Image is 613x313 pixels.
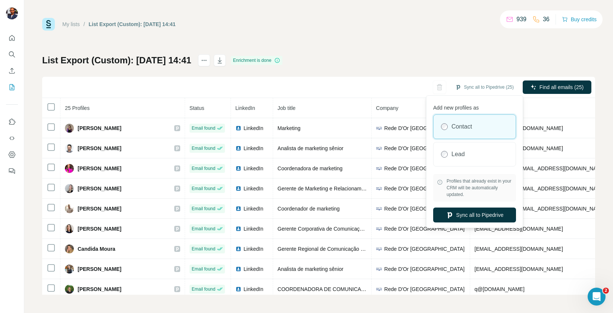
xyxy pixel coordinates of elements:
span: Email found [192,165,215,172]
img: Avatar [65,184,74,193]
img: LinkedIn logo [235,125,241,131]
a: My lists [62,21,80,27]
img: LinkedIn logo [235,226,241,232]
label: Contact [451,122,472,131]
span: Gerente Corporativa de Comunicação e Marketing [278,226,394,232]
span: COORDENADORA DE COMUNICAÇÃO INTERNA E ENGAJAMENTO (Nacional) [278,286,468,292]
span: Email found [192,246,215,252]
span: [PERSON_NAME][EMAIL_ADDRESS][DOMAIN_NAME] [475,165,606,171]
img: company-logo [376,226,382,232]
span: [PERSON_NAME] [78,145,121,152]
img: Avatar [65,164,74,173]
img: Avatar [65,124,74,133]
span: [PERSON_NAME] [78,205,121,212]
img: company-logo [376,266,382,272]
span: LinkedIn [244,285,263,293]
img: Avatar [65,244,74,253]
iframe: Intercom live chat [588,288,606,306]
span: [PERSON_NAME] [78,185,121,192]
span: Email found [192,125,215,132]
span: Gerente Regional de Comunicação e Marketing [GEOGRAPHIC_DATA] [278,246,444,252]
span: LinkedIn [235,105,255,111]
div: List Export (Custom): [DATE] 14:41 [89,20,176,28]
span: Email found [192,185,215,192]
span: Candida Moura [78,245,115,253]
span: LinkedIn [244,145,263,152]
img: Avatar [65,285,74,294]
span: LinkedIn [244,124,263,132]
p: 939 [516,15,526,24]
span: Analista de marketing sênior [278,145,344,151]
img: Avatar [65,144,74,153]
img: LinkedIn logo [235,206,241,212]
h1: List Export (Custom): [DATE] 14:41 [42,54,191,66]
span: Find all emails (25) [539,83,584,91]
span: LinkedIn [244,205,263,212]
span: [PERSON_NAME] [78,225,121,233]
span: Email found [192,266,215,272]
img: company-logo [376,286,382,292]
span: Rede D'Or [GEOGRAPHIC_DATA] [384,265,465,273]
img: Avatar [65,204,74,213]
img: LinkedIn logo [235,266,241,272]
span: [EMAIL_ADDRESS][DOMAIN_NAME] [475,266,563,272]
span: Coordenador de marketing [278,206,340,212]
span: q@[DOMAIN_NAME] [475,286,525,292]
label: Lead [451,150,465,159]
img: LinkedIn logo [235,165,241,171]
span: Rede D'Or [GEOGRAPHIC_DATA] [384,124,465,132]
img: Avatar [6,7,18,19]
p: Add new profiles as [433,101,516,111]
img: company-logo [376,246,382,252]
button: Use Surfe on LinkedIn [6,115,18,129]
img: LinkedIn logo [235,145,241,151]
span: [EMAIL_ADDRESS][DOMAIN_NAME] [475,226,563,232]
span: Profiles that already exist in your CRM will be automatically updated. [447,178,512,198]
img: company-logo [376,165,382,171]
span: Status [190,105,204,111]
span: LinkedIn [244,245,263,253]
span: Gerente de Marketing e Relacionamento [278,186,372,192]
li: / [84,20,85,28]
span: Rede D'Or [GEOGRAPHIC_DATA] [384,225,465,233]
button: Dashboard [6,148,18,161]
button: Find all emails (25) [523,80,591,94]
button: Sync all to Pipedrive [433,208,516,222]
span: Email found [192,205,215,212]
span: LinkedIn [244,225,263,233]
span: Rede D'Or [GEOGRAPHIC_DATA] [384,245,465,253]
div: Enrichment is done [231,56,283,65]
button: Sync all to Pipedrive (25) [450,82,519,93]
span: Analista de marketing sênior [278,266,344,272]
button: My lists [6,80,18,94]
span: [PERSON_NAME] [78,124,121,132]
span: [PERSON_NAME] [78,265,121,273]
img: Avatar [65,265,74,274]
span: 2 [603,288,609,294]
span: 25 Profiles [65,105,90,111]
button: Use Surfe API [6,132,18,145]
span: LinkedIn [244,185,263,192]
button: Buy credits [562,14,597,25]
button: Quick start [6,31,18,45]
span: Coordenadora de marketing [278,165,343,171]
img: company-logo [376,145,382,151]
img: LinkedIn logo [235,246,241,252]
span: Marketing [278,125,300,131]
span: [EMAIL_ADDRESS][DOMAIN_NAME] [475,246,563,252]
img: company-logo [376,206,382,212]
span: Job title [278,105,295,111]
img: LinkedIn logo [235,186,241,192]
span: [PERSON_NAME][EMAIL_ADDRESS][DOMAIN_NAME] [475,206,606,212]
button: Enrich CSV [6,64,18,78]
span: Rede D'Or [GEOGRAPHIC_DATA] [384,145,465,152]
img: Surfe Logo [42,18,55,31]
img: LinkedIn logo [235,286,241,292]
span: Rede D'Or [GEOGRAPHIC_DATA] [384,185,465,192]
img: Avatar [65,224,74,233]
span: Email found [192,286,215,293]
span: Email found [192,225,215,232]
span: [PERSON_NAME] [78,285,121,293]
span: [PERSON_NAME] [78,165,121,172]
span: [PERSON_NAME][EMAIL_ADDRESS][DOMAIN_NAME] [475,186,606,192]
